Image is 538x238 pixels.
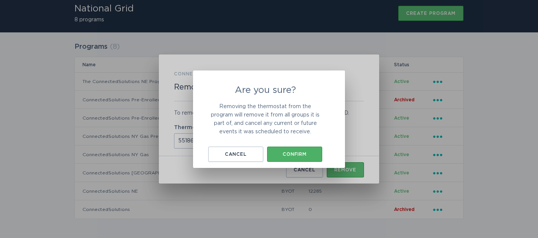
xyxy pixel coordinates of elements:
button: Cancel [208,147,263,162]
button: Confirm [267,147,322,162]
p: Removing the thermostat from the program will remove it from all groups it is part of, and cancel... [208,102,322,136]
div: Are you sure? [193,70,345,168]
div: Confirm [271,152,318,157]
h2: Are you sure? [208,86,322,95]
div: Cancel [212,152,260,157]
